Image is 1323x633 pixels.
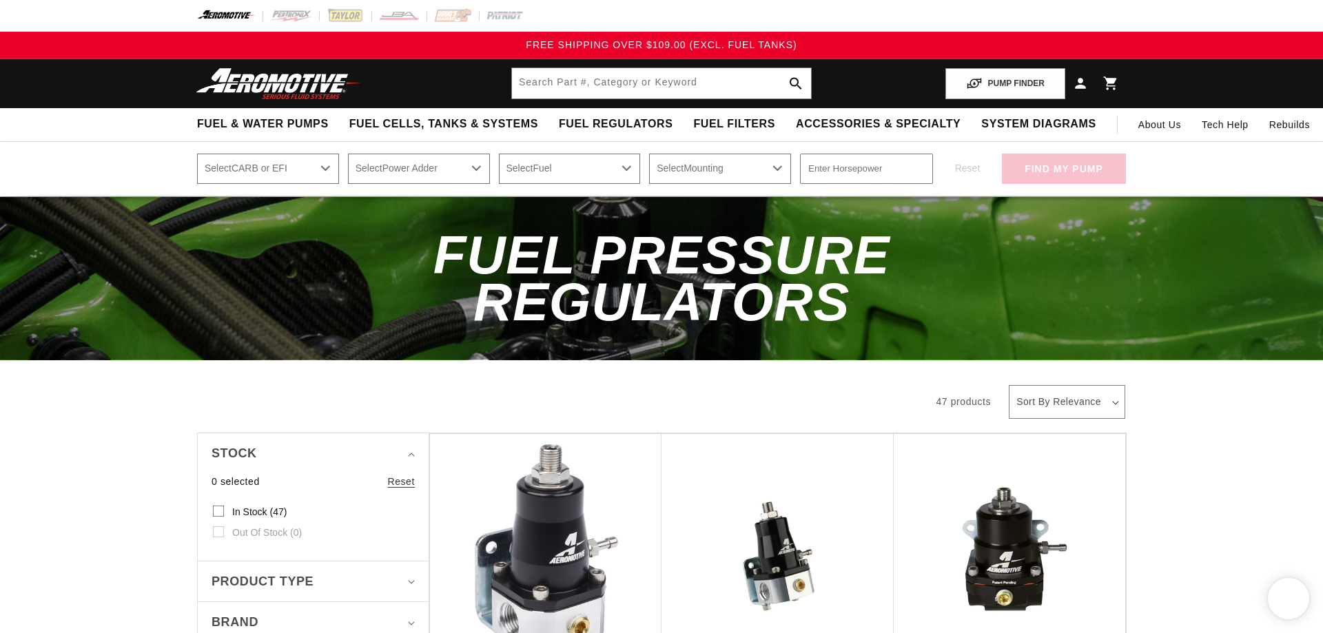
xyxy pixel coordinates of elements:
summary: Fuel Cells, Tanks & Systems [339,108,548,141]
summary: Stock (0 selected) [212,433,415,474]
button: search button [781,68,811,98]
span: Tech Help [1202,117,1249,132]
span: Stock [212,444,257,464]
span: Fuel Pressure Regulators [433,225,890,332]
summary: System Diagrams [971,108,1106,141]
input: Enter Horsepower [800,154,933,184]
summary: Fuel & Water Pumps [187,108,339,141]
summary: Accessories & Specialty [786,108,971,141]
span: Fuel Filters [693,117,775,132]
span: 0 selected [212,474,260,489]
span: Rebuilds [1269,117,1310,132]
summary: Tech Help [1191,108,1259,141]
summary: Rebuilds [1259,108,1320,141]
select: Mounting [649,154,791,184]
span: Out of stock (0) [232,526,302,539]
img: Aeromotive [192,68,365,100]
a: Reset [387,474,415,489]
input: Search by Part Number, Category or Keyword [512,68,811,98]
span: Brand [212,612,258,632]
span: FREE SHIPPING OVER $109.00 (EXCL. FUEL TANKS) [526,39,797,50]
select: CARB or EFI [197,154,339,184]
span: About Us [1138,119,1181,130]
span: Fuel Regulators [559,117,673,132]
span: In stock (47) [232,506,287,518]
select: Fuel [499,154,641,184]
span: Fuel & Water Pumps [197,117,329,132]
a: About Us [1128,108,1191,141]
summary: Fuel Regulators [548,108,683,141]
span: Accessories & Specialty [796,117,961,132]
span: Fuel Cells, Tanks & Systems [349,117,538,132]
summary: Product type (0 selected) [212,561,415,602]
span: System Diagrams [981,117,1096,132]
button: PUMP FINDER [945,68,1065,99]
summary: Fuel Filters [683,108,786,141]
span: 47 products [936,396,991,407]
select: Power Adder [348,154,490,184]
span: Product type [212,572,314,592]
